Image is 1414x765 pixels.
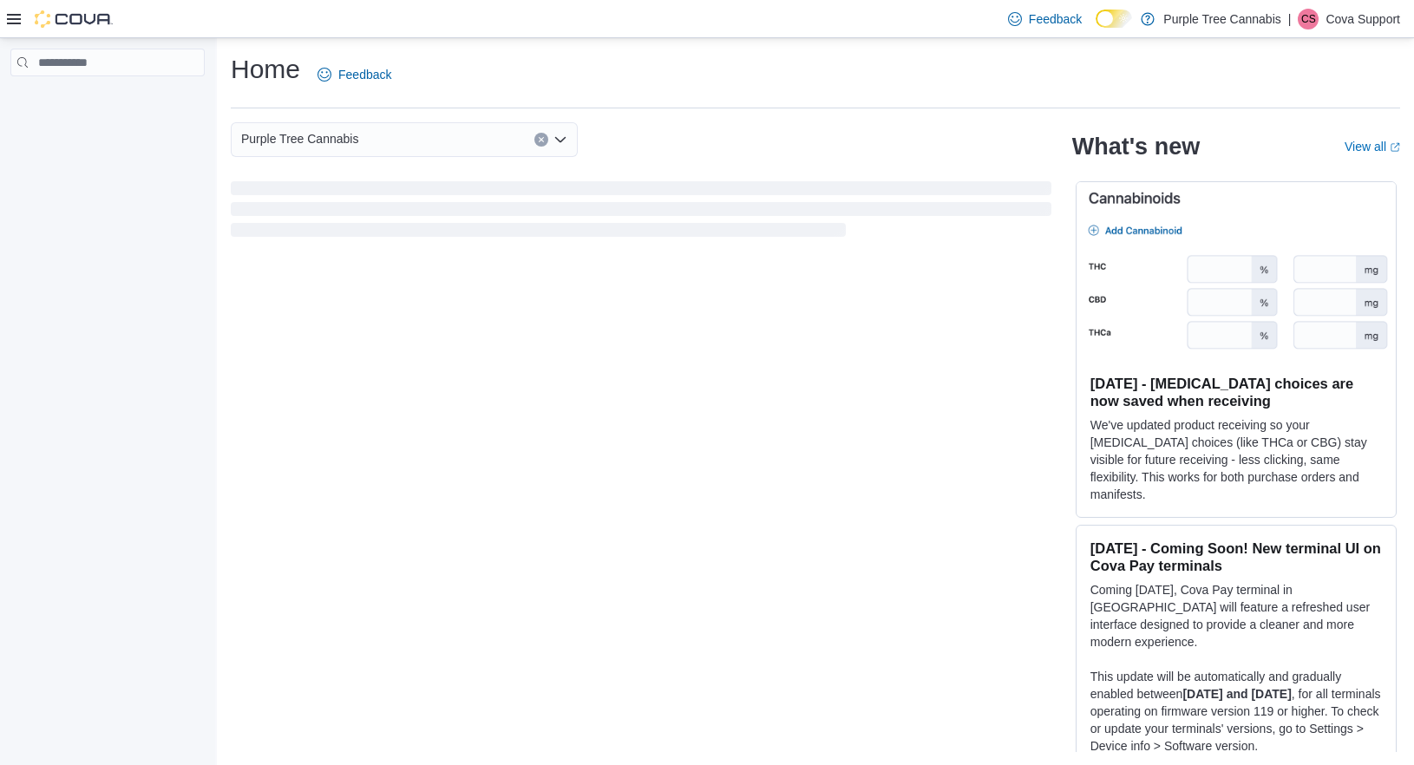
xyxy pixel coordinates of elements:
p: We've updated product receiving so your [MEDICAL_DATA] choices (like THCa or CBG) stay visible fo... [1090,416,1382,503]
span: Feedback [338,66,391,83]
h3: [DATE] - [MEDICAL_DATA] choices are now saved when receiving [1090,375,1382,409]
h1: Home [231,52,300,87]
h3: [DATE] - Coming Soon! New terminal UI on Cova Pay terminals [1090,539,1382,574]
p: Cova Support [1326,9,1400,29]
img: Cova [35,10,113,28]
input: Dark Mode [1096,10,1132,28]
h2: What's new [1072,133,1200,160]
p: Purple Tree Cannabis [1163,9,1280,29]
div: Cova Support [1298,9,1319,29]
a: Feedback [311,57,398,92]
p: | [1288,9,1292,29]
button: Clear input [534,133,548,147]
span: Loading [231,185,1051,240]
span: CS [1301,9,1316,29]
a: View allExternal link [1345,140,1400,154]
svg: External link [1390,142,1400,153]
button: Open list of options [553,133,567,147]
span: Dark Mode [1096,28,1097,29]
p: This update will be automatically and gradually enabled between , for all terminals operating on ... [1090,668,1382,755]
span: Purple Tree Cannabis [241,128,358,149]
p: Coming [DATE], Cova Pay terminal in [GEOGRAPHIC_DATA] will feature a refreshed user interface des... [1090,581,1382,651]
nav: Complex example [10,80,205,121]
strong: [DATE] and [DATE] [1182,687,1291,701]
span: Feedback [1029,10,1082,28]
a: Feedback [1001,2,1089,36]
